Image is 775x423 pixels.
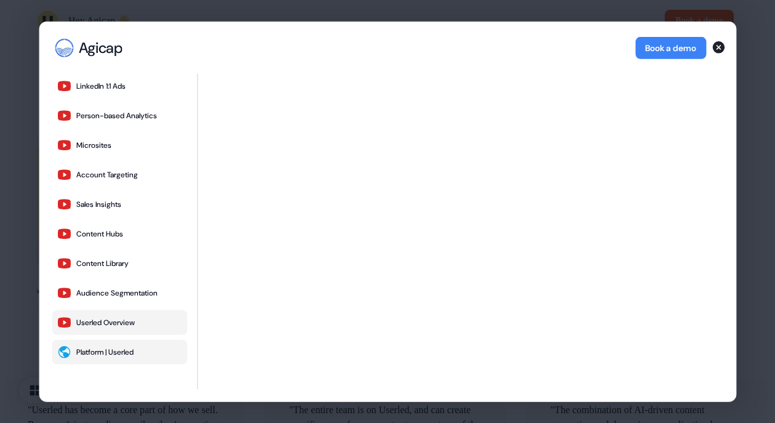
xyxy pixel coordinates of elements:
[79,38,122,57] div: Agicap
[76,347,134,357] div: Platform | Userled
[52,251,187,275] button: Content Library
[76,140,111,150] div: Microsites
[76,169,138,179] div: Account Targeting
[52,103,187,127] button: Person-based Analytics
[52,280,187,305] button: Audience Segmentation
[635,36,706,58] button: Book a demo
[76,258,129,268] div: Content Library
[52,191,187,216] button: Sales Insights
[52,310,187,334] button: Userled Overview
[52,73,187,98] button: LinkedIn 1:1 Ads
[76,317,135,327] div: Userled Overview
[76,199,121,209] div: Sales Insights
[76,81,126,91] div: LinkedIn 1:1 Ads
[52,221,187,246] button: Content Hubs
[52,132,187,157] button: Microsites
[76,228,123,238] div: Content Hubs
[76,110,157,120] div: Person-based Analytics
[52,162,187,187] button: Account Targeting
[52,339,187,364] button: Platform | Userled
[76,288,158,297] div: Audience Segmentation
